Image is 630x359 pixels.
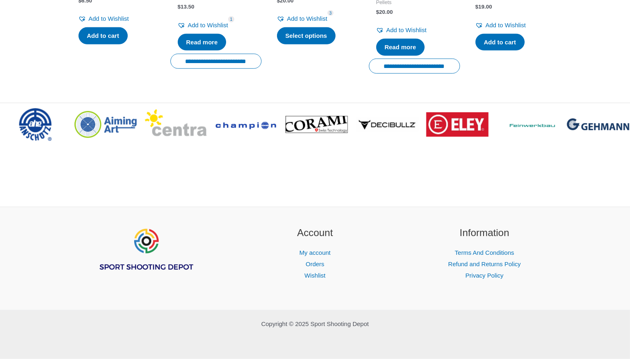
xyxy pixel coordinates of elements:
[410,225,559,241] h2: Information
[287,15,327,22] span: Add to Wishlist
[475,4,492,10] bdi: 19.00
[475,34,525,51] a: Add to cart: “JSB Match Diabolo Heavy (Blue)”
[178,4,194,10] bdi: 13.50
[410,247,559,281] nav: Information
[178,4,181,10] span: $
[386,26,427,33] span: Add to Wishlist
[277,13,327,24] a: Add to Wishlist
[299,249,331,256] a: My account
[448,260,521,267] a: Refund and Returns Policy
[240,247,390,281] nav: Account
[475,20,526,31] a: Add to Wishlist
[475,4,479,10] span: $
[240,225,390,241] h2: Account
[327,10,334,16] span: 3
[376,9,379,15] span: $
[306,260,325,267] a: Orders
[240,225,390,281] aside: Footer Widget 2
[455,249,514,256] a: Terms And Conditions
[178,20,228,31] a: Add to Wishlist
[410,225,559,281] aside: Footer Widget 3
[178,34,227,51] a: Read more about “JSB Diabolo Target Sport (White)”
[465,272,503,279] a: Privacy Policy
[376,24,427,36] a: Add to Wishlist
[78,27,128,44] a: Add to cart: “RWS Diabolo (blister pack)”
[228,16,235,22] span: 1
[305,272,326,279] a: Wishlist
[188,22,228,28] span: Add to Wishlist
[376,39,425,56] a: Read more about “TECHRO Match Box”
[71,225,220,291] aside: Footer Widget 1
[486,22,526,28] span: Add to Wishlist
[426,112,488,137] img: brand logo
[277,27,336,44] a: Select options for “Gehmann Match Box”
[71,318,559,330] p: Copyright © 2025 Sport Shooting Depot
[78,13,129,24] a: Add to Wishlist
[89,15,129,22] span: Add to Wishlist
[376,9,393,15] bdi: 20.00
